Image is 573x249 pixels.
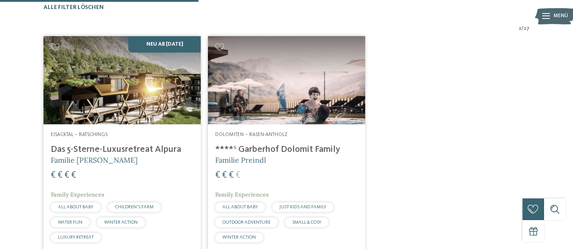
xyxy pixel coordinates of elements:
[51,191,104,198] span: Family Experiences
[51,171,56,180] span: €
[229,171,234,180] span: €
[58,235,94,240] span: LUXURY RETREAT
[64,171,69,180] span: €
[115,205,154,209] span: CHILDREN’S FARM
[71,171,76,180] span: €
[279,205,326,209] span: JUST KIDS AND FAMILY
[43,36,201,124] img: Familienhotels gesucht? Hier findet ihr die besten!
[215,191,269,198] span: Family Experiences
[292,220,321,225] span: SMALL & COSY
[104,220,138,225] span: WINTER ACTION
[524,25,530,33] span: 27
[208,36,365,124] img: Familienhotels gesucht? Hier findet ihr die besten!
[215,171,220,180] span: €
[215,144,358,155] h4: ****ˢ Garberhof Dolomit Family
[519,25,521,33] span: 2
[222,205,258,209] span: ALL ABOUT BABY
[51,132,107,137] span: Eisacktal – Ratschings
[43,5,104,10] span: Alle Filter löschen
[51,144,193,155] h4: Das 5-Sterne-Luxusretreat Alpura
[215,155,266,164] span: Familie Preindl
[58,171,63,180] span: €
[215,132,288,137] span: Dolomiten – Rasen-Antholz
[58,205,93,209] span: ALL ABOUT BABY
[236,171,241,180] span: €
[521,25,524,33] span: /
[51,155,138,164] span: Familie [PERSON_NAME]
[222,235,256,240] span: WINTER ACTION
[222,171,227,180] span: €
[58,220,82,225] span: WATER FUN
[222,220,270,225] span: OUTDOOR ADVENTURE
